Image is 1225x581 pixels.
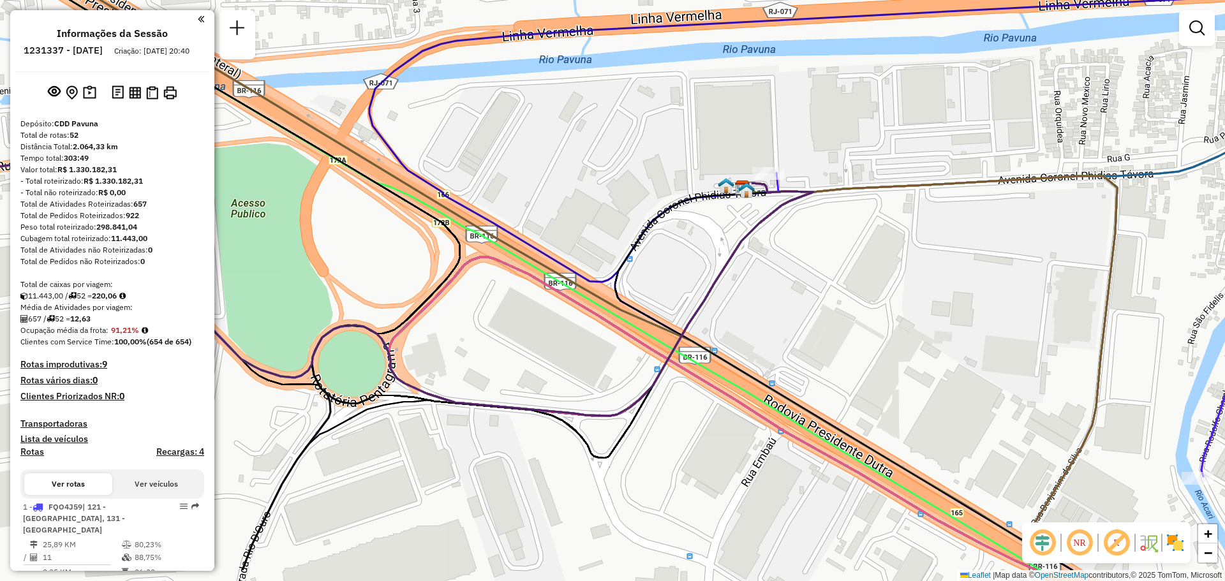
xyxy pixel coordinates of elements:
span: Ocupação média da frota: [20,325,108,335]
strong: 0 [148,245,152,254]
strong: 9 [102,358,107,370]
a: Zoom out [1198,543,1217,563]
span: Ocultar deslocamento [1027,527,1058,558]
h4: Informações da Sessão [57,27,168,40]
div: Distância Total: [20,141,204,152]
div: Total de Pedidos Roteirizados: [20,210,204,221]
button: Painel de Sugestão [80,83,99,103]
img: Exibir/Ocultar setores [1165,533,1185,553]
div: - Total roteirizado: [20,175,204,187]
strong: 220,06 [92,291,117,300]
a: Nova sessão e pesquisa [225,15,250,44]
div: Total de Atividades não Roteirizadas: [20,244,204,256]
a: Clique aqui para minimizar o painel [198,11,204,26]
h4: Transportadoras [20,418,204,429]
h4: Rotas improdutivas: [20,359,204,370]
td: 25,89 KM [42,538,121,551]
button: Visualizar relatório de Roteirização [126,84,144,101]
span: Ocultar NR [1064,527,1095,558]
strong: 298.841,04 [96,222,137,232]
a: Zoom in [1198,524,1217,543]
button: Ver rotas [24,473,112,495]
div: Total de caixas por viagem: [20,279,204,290]
span: + [1204,526,1212,541]
i: % de utilização do peso [122,541,131,548]
em: Rota exportada [191,503,199,510]
button: Imprimir Rotas [161,84,179,102]
i: Tempo total em rota [122,568,128,576]
h4: Recargas: 4 [156,446,204,457]
span: Exibir rótulo [1101,527,1132,558]
img: Fluxo de ruas [1138,533,1159,553]
i: % de utilização da cubagem [122,554,131,561]
strong: 922 [126,210,139,220]
strong: 0 [93,374,98,386]
img: CDD Pavuna [734,180,751,196]
div: 657 / 52 = [20,313,204,325]
strong: 12,63 [70,314,91,323]
em: Média calculada utilizando a maior ocupação (%Peso ou %Cubagem) de cada rota da sessão. Rotas cro... [142,327,148,334]
em: Opções [180,503,188,510]
h4: Lista de veículos [20,434,204,445]
a: Exibir filtros [1184,15,1210,41]
span: | 121 - [GEOGRAPHIC_DATA], 131 - [GEOGRAPHIC_DATA] [23,502,125,534]
i: Total de Atividades [30,554,38,561]
strong: R$ 0,00 [98,188,126,197]
span: Clientes com Service Time: [20,337,114,346]
img: 506 UDC Light MVT Pavuna [718,177,734,194]
div: Criação: [DATE] 20:40 [109,45,195,57]
i: Total de rotas [47,315,55,323]
a: OpenStreetMap [1035,571,1089,580]
td: / [23,551,29,564]
span: FQO4J59 [48,502,82,511]
h4: Clientes Priorizados NR: [20,391,204,402]
button: Exibir sessão original [45,82,63,103]
td: 88,75% [134,551,198,564]
button: Visualizar Romaneio [144,84,161,102]
div: Total de Atividades Roteirizadas: [20,198,204,210]
span: − [1204,545,1212,561]
td: 80,23% [134,538,198,551]
div: Depósito: [20,118,204,129]
span: | [993,571,995,580]
strong: R$ 1.330.182,31 [57,165,117,174]
strong: 0 [119,390,124,402]
h4: Rotas vários dias: [20,375,204,386]
div: Map data © contributors,© 2025 TomTom, Microsoft [957,570,1225,581]
strong: 11.443,00 [111,233,147,243]
div: 11.443,00 / 52 = [20,290,204,302]
strong: (654 de 654) [147,337,191,346]
div: Média de Atividades por viagem: [20,302,204,313]
strong: 657 [133,199,147,209]
div: Tempo total: [20,152,204,164]
a: Rotas [20,446,44,457]
div: Valor total: [20,164,204,175]
strong: 91,21% [111,325,139,335]
strong: 0 [140,256,145,266]
strong: 303:49 [64,153,89,163]
div: Cubagem total roteirizado: [20,233,204,244]
strong: 100,00% [114,337,147,346]
button: Ver veículos [112,473,200,495]
strong: R$ 1.330.182,31 [84,176,143,186]
td: 11 [42,551,121,564]
strong: 2.064,33 km [73,142,118,151]
button: Logs desbloquear sessão [109,83,126,103]
h6: 1231337 - [DATE] [24,45,103,56]
i: Total de Atividades [20,315,28,323]
a: Leaflet [960,571,991,580]
div: - Total não roteirizado: [20,187,204,198]
div: Total de rotas: [20,129,204,141]
i: Total de rotas [68,292,77,300]
td: 2,35 KM [42,566,121,578]
i: Distância Total [30,541,38,548]
i: Meta Caixas/viagem: 211,40 Diferença: 8,66 [119,292,126,300]
div: Total de Pedidos não Roteirizados: [20,256,204,267]
img: FAD CDD Pavuna [738,182,755,198]
td: 06:33 [134,566,198,578]
td: = [23,566,29,578]
strong: 52 [70,130,78,140]
strong: CDD Pavuna [54,119,98,128]
i: Cubagem total roteirizado [20,292,28,300]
